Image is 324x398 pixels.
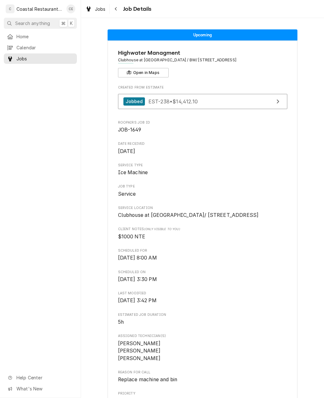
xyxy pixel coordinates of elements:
div: C [6,4,15,13]
a: Jobs [4,53,77,64]
span: Reason For Call [118,376,287,383]
div: Status [108,29,297,40]
span: EST-238 • $14,412.10 [148,98,198,104]
div: Service Type [118,163,287,176]
span: Estimated Job Duration [118,318,287,326]
a: Calendar [4,42,77,53]
span: Service Location [118,211,287,219]
span: Scheduled For [118,248,287,253]
span: Assigned Technician(s) [118,334,287,339]
span: Jobs [16,55,74,62]
span: Date Received [118,148,287,155]
span: Replace machine and bin [118,377,178,383]
span: Service Type [118,163,287,168]
span: Jobs [95,6,106,12]
span: Last Modified [118,297,287,304]
span: Scheduled On [118,276,287,283]
span: Service [118,191,136,197]
div: Created From Estimate [118,85,287,112]
span: [DATE] 3:30 PM [118,276,157,282]
span: Help Center [16,374,73,381]
div: Scheduled On [118,270,287,283]
a: View Estimate [118,94,287,109]
div: Reason For Call [118,370,287,383]
span: What's New [16,385,73,392]
span: Job Type [118,184,287,189]
span: Created From Estimate [118,85,287,90]
span: (Only Visible to You) [144,227,180,231]
span: [DATE] 3:42 PM [118,297,157,303]
span: Estimated Job Duration [118,312,287,317]
span: Name [118,49,287,57]
div: Jobbed [123,97,145,106]
span: Clubhouse at [GEOGRAPHIC_DATA]/ [STREET_ADDRESS] [118,212,259,218]
div: Coastal Restaurant Repair [16,6,63,12]
span: Ice Machine [118,169,148,175]
button: Open in Maps [118,68,169,77]
span: JOB-1649 [118,127,141,133]
span: Last Modified [118,291,287,296]
div: CE [66,4,75,13]
span: Roopairs Job ID [118,120,287,125]
div: Roopairs Job ID [118,120,287,134]
span: [object Object] [118,233,287,241]
span: Scheduled On [118,270,287,275]
a: Go to What's New [4,383,77,394]
span: Job Details [121,5,152,13]
span: Address [118,57,287,63]
a: Go to Help Center [4,372,77,383]
span: K [70,20,73,27]
button: Navigate back [111,4,121,14]
div: Date Received [118,141,287,155]
span: Roopairs Job ID [118,126,287,134]
span: [DATE] [118,148,135,154]
span: Client Notes [118,227,287,232]
span: ⌘ [61,20,65,27]
span: [PERSON_NAME] [118,340,161,346]
div: Job Type [118,184,287,198]
span: [PERSON_NAME] [118,355,161,361]
span: Job Type [118,190,287,198]
div: Carlos Espin's Avatar [66,4,75,13]
a: Jobs [83,4,108,14]
span: [DATE] 8:00 AM [118,255,157,261]
div: [object Object] [118,227,287,240]
span: Calendar [16,44,74,51]
div: Scheduled For [118,248,287,262]
span: [PERSON_NAME] [118,348,161,354]
div: Assigned Technician(s) [118,334,287,362]
span: Home [16,33,74,40]
div: Client Information [118,49,287,77]
div: Last Modified [118,291,287,304]
a: Home [4,31,77,42]
div: Estimated Job Duration [118,312,287,326]
span: 5h [118,319,124,325]
span: Priority [118,391,287,396]
div: Service Location [118,205,287,219]
span: Service Type [118,169,287,176]
span: Assigned Technician(s) [118,340,287,362]
span: Service Location [118,205,287,211]
span: Date Received [118,141,287,146]
span: Scheduled For [118,254,287,262]
span: $1000 NTE [118,234,145,240]
span: Reason For Call [118,370,287,375]
span: Search anything [15,20,50,27]
button: Search anything⌘K [4,18,77,29]
span: Upcoming [193,33,212,37]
